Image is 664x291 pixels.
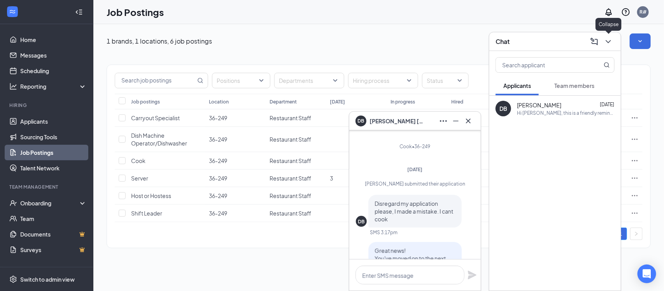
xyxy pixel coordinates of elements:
[205,205,266,222] td: 36-249
[270,98,297,105] div: Department
[107,5,164,19] h1: Job Postings
[20,129,87,145] a: Sourcing Tools
[621,7,631,17] svg: QuestionInfo
[604,62,610,68] svg: MagnifyingGlass
[131,132,187,147] span: Dish Machine Operator/Dishwasher
[631,192,639,200] svg: Ellipses
[197,77,203,84] svg: MagnifyingGlass
[20,32,87,47] a: Home
[20,211,87,226] a: Team
[602,35,615,48] button: ChevronDown
[503,82,531,89] span: Applicants
[358,218,365,225] div: DB
[20,160,87,176] a: Talent Network
[75,8,83,16] svg: Collapse
[630,228,643,240] button: right
[115,73,196,88] input: Search job postings
[634,231,639,236] span: right
[462,115,475,127] button: Cross
[9,275,17,283] svg: Settings
[9,184,85,190] div: Team Management
[370,117,424,125] span: [PERSON_NAME] [PERSON_NAME]
[639,9,646,15] div: R#
[439,116,448,126] svg: Ellipses
[631,114,639,122] svg: Ellipses
[20,199,80,207] div: Onboarding
[205,127,266,152] td: 36-249
[209,98,229,105] div: Location
[9,8,16,16] svg: WorkstreamLogo
[20,47,87,63] a: Messages
[20,145,87,160] a: Job Postings
[107,37,212,46] p: 1 brands, 1 locations, 6 job postings
[131,114,180,121] span: Carryout Specialist
[447,94,508,109] th: Hired
[270,114,311,121] span: Restaurant Staff
[131,98,160,105] div: Job postings
[266,187,326,205] td: Restaurant Staff
[600,102,614,107] span: [DATE]
[596,18,622,31] div: Collapse
[209,136,227,143] span: 36-249
[270,175,311,182] span: Restaurant Staff
[9,199,17,207] svg: UserCheck
[20,63,87,79] a: Scheduling
[356,181,474,187] div: [PERSON_NAME] submitted their application
[270,210,311,217] span: Restaurant Staff
[266,109,326,127] td: Restaurant Staff
[496,58,588,72] input: Search applicant
[638,265,656,283] div: Open Intercom Messenger
[20,82,87,90] div: Reporting
[131,192,171,199] span: Host or Hostess
[9,102,85,109] div: Hiring
[499,105,507,112] div: DB
[450,115,462,127] button: Minimize
[400,143,431,151] div: Cook • 36-249
[20,226,87,242] a: DocumentsCrown
[270,136,311,143] span: Restaurant Staff
[266,170,326,187] td: Restaurant Staff
[468,270,477,280] svg: Plane
[590,37,599,46] svg: ComposeMessage
[554,82,594,89] span: Team members
[630,33,651,49] button: SmallChevronDown
[209,210,227,217] span: 36-249
[631,135,639,143] svg: Ellipses
[375,200,453,223] span: Disregard my application please, I made a mistake. I cant cook
[205,109,266,127] td: 36-249
[9,265,85,272] div: Payroll
[517,101,561,109] span: [PERSON_NAME]
[209,175,227,182] span: 36-249
[209,192,227,199] span: 36-249
[266,205,326,222] td: Restaurant Staff
[630,228,643,240] li: Next Page
[370,229,398,236] div: SMS 3:17pm
[408,167,423,172] span: [DATE]
[636,37,644,45] svg: SmallChevronDown
[205,170,266,187] td: 36-249
[387,94,447,109] th: In progress
[266,152,326,170] td: Restaurant Staff
[9,82,17,90] svg: Analysis
[517,110,615,116] div: Hi [PERSON_NAME], this is a friendly reminder. To move forward with your application for [PERSON_...
[205,152,266,170] td: 36-249
[20,275,75,283] div: Switch to admin view
[496,37,510,46] h3: Chat
[131,175,148,182] span: Server
[270,192,311,199] span: Restaurant Staff
[131,157,145,164] span: Cook
[209,157,227,164] span: 36-249
[631,174,639,182] svg: Ellipses
[20,242,87,258] a: SurveysCrown
[631,157,639,165] svg: Ellipses
[205,187,266,205] td: 36-249
[270,157,311,164] span: Restaurant Staff
[588,35,601,48] button: ComposeMessage
[604,37,613,46] svg: ChevronDown
[326,94,387,109] th: [DATE]
[209,114,227,121] span: 36-249
[131,210,162,217] span: Shift Leader
[631,209,639,217] svg: Ellipses
[437,115,450,127] button: Ellipses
